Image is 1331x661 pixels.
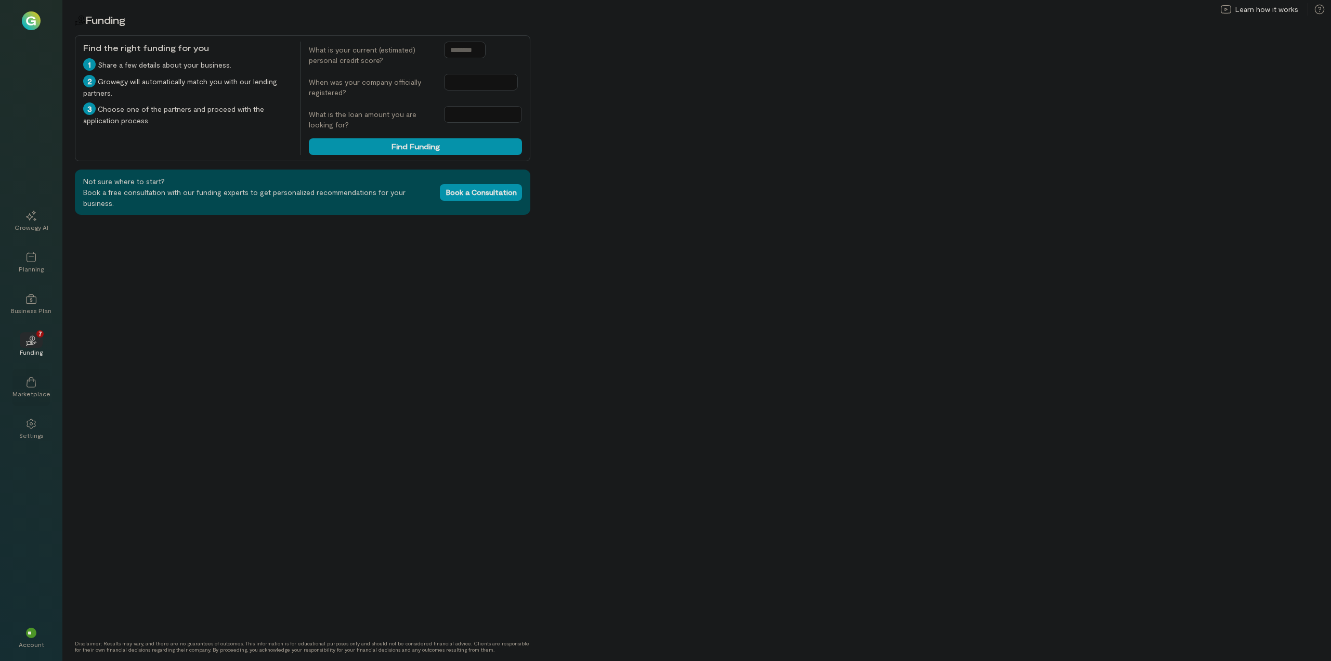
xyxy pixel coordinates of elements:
[12,244,50,281] a: Planning
[19,431,44,439] div: Settings
[440,184,522,201] button: Book a Consultation
[15,223,48,231] div: Growegy AI
[309,77,434,98] label: When was your company officially registered?
[12,202,50,240] a: Growegy AI
[19,640,44,649] div: Account
[20,348,43,356] div: Funding
[75,170,530,215] div: Not sure where to start? Book a free consultation with our funding experts to get personalized re...
[83,75,292,98] div: Growegy will automatically match you with our lending partners.
[19,265,44,273] div: Planning
[12,327,50,365] a: Funding
[83,102,292,126] div: Choose one of the partners and proceed with the application process.
[38,329,42,338] span: 7
[1235,4,1298,15] span: Learn how it works
[85,14,125,26] span: Funding
[83,58,292,71] div: Share a few details about your business.
[11,306,51,315] div: Business Plan
[75,640,530,653] div: Disclaimer: Results may vary, and there are no guarantees of outcomes. This information is for ed...
[83,75,96,87] div: 2
[309,138,522,155] button: Find Funding
[309,109,434,130] label: What is the loan amount you are looking for?
[83,102,96,115] div: 3
[12,369,50,406] a: Marketplace
[446,188,517,197] span: Book a Consultation
[83,58,96,71] div: 1
[12,410,50,448] a: Settings
[12,286,50,323] a: Business Plan
[309,45,434,66] label: What is your current (estimated) personal credit score?
[12,390,50,398] div: Marketplace
[83,42,292,54] div: Find the right funding for you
